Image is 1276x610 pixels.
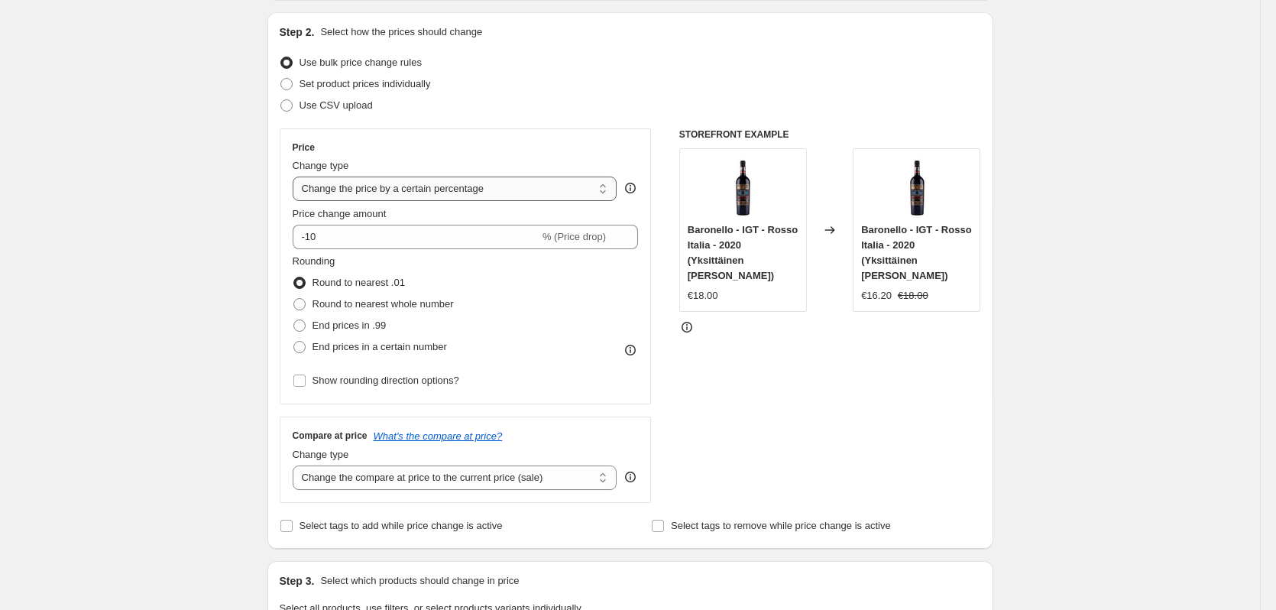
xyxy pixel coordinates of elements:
[688,224,798,281] span: Baronello - IGT - Rosso Italia - 2020 (Yksittäinen [PERSON_NAME])
[374,430,503,442] button: What's the compare at price?
[671,520,891,531] span: Select tags to remove while price change is active
[712,157,773,218] img: BaronelloIGTRossoItalia_2020__r1218_80x.jpg
[300,57,422,68] span: Use bulk price change rules
[623,180,638,196] div: help
[280,573,315,589] h2: Step 3.
[300,520,503,531] span: Select tags to add while price change is active
[300,99,373,111] span: Use CSV upload
[280,24,315,40] h2: Step 2.
[293,160,349,171] span: Change type
[293,208,387,219] span: Price change amount
[886,157,947,218] img: BaronelloIGTRossoItalia_2020__r1218_80x.jpg
[313,277,405,288] span: Round to nearest .01
[300,78,431,89] span: Set product prices individually
[861,224,971,281] span: Baronello - IGT - Rosso Italia - 2020 (Yksittäinen [PERSON_NAME])
[898,288,928,303] strike: €18.00
[293,141,315,154] h3: Price
[688,288,718,303] div: €18.00
[293,255,335,267] span: Rounding
[313,320,387,331] span: End prices in .99
[293,449,349,460] span: Change type
[293,430,368,442] h3: Compare at price
[293,225,539,249] input: -15
[320,24,482,40] p: Select how the prices should change
[320,573,519,589] p: Select which products should change in price
[313,341,447,352] span: End prices in a certain number
[313,298,454,310] span: Round to nearest whole number
[861,288,892,303] div: €16.20
[542,231,606,242] span: % (Price drop)
[623,469,638,485] div: help
[679,128,981,141] h6: STOREFRONT EXAMPLE
[313,375,459,386] span: Show rounding direction options?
